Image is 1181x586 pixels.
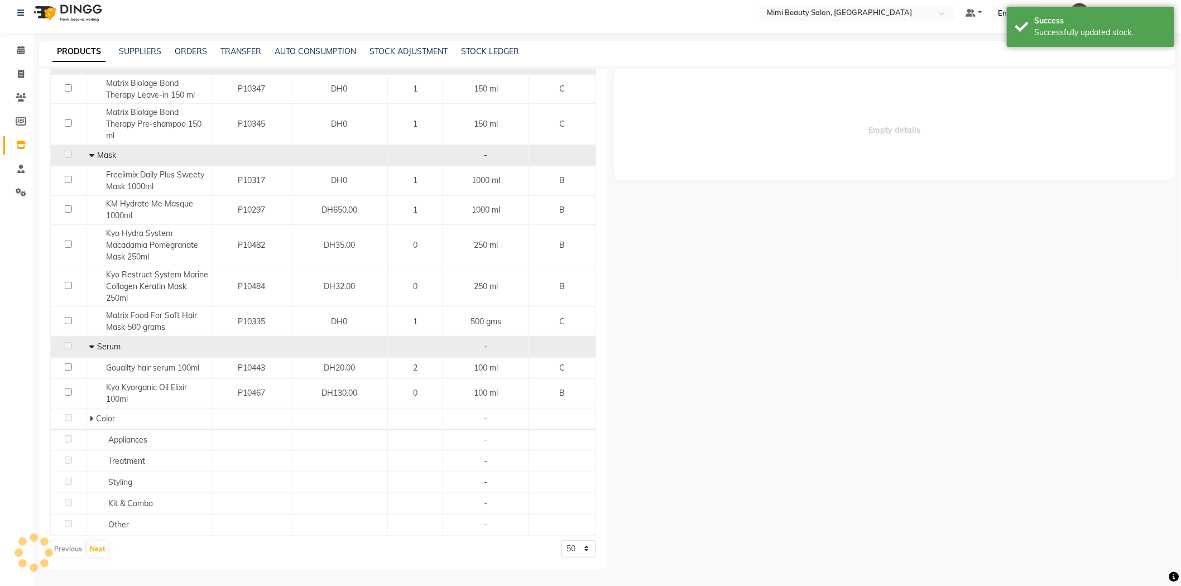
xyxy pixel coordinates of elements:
span: 1 [413,84,417,94]
span: DH130.00 [321,388,357,398]
span: P10467 [238,388,265,398]
span: 1000 ml [472,175,500,185]
a: STOCK ADJUSTMENT [369,46,448,56]
span: P10297 [238,205,265,215]
a: AUTO CONSUMPTION [275,46,356,56]
span: 0 [413,240,417,250]
span: C [559,84,565,94]
span: - [484,456,487,466]
span: Empty details [614,69,1175,180]
span: 2 [413,363,417,373]
span: 250 ml [474,240,498,250]
span: Freelimix Daily Plus Sweety Mask 1000ml [106,170,204,191]
img: Lyn [1070,3,1089,22]
span: P10482 [238,240,265,250]
span: KM Hydrate Me Masque 1000ml [106,199,193,220]
span: 150 ml [474,119,498,129]
span: - [484,342,487,352]
div: Success [1035,15,1166,27]
span: DH35.00 [324,240,355,250]
span: DH0 [331,84,347,94]
span: 1 [413,175,417,185]
span: - [484,150,487,160]
span: P10317 [238,175,265,185]
span: Expand Row [89,414,96,424]
span: B [559,175,565,185]
span: Kyo Kyorganic Oil Elixir 100ml [106,382,187,404]
span: DH0 [331,175,347,185]
span: Matrix Biolage Bond Therapy Pre-shampoo 150 ml [106,107,201,141]
span: DH32.00 [324,281,355,291]
span: C [559,119,565,129]
span: 150 ml [474,84,498,94]
span: Appliances [108,435,147,445]
span: - [484,414,487,424]
span: 1 [413,316,417,326]
button: Next [87,541,108,557]
span: 1000 ml [472,205,500,215]
span: DH0 [331,316,347,326]
span: Matrix Biolage Bond Therapy Leave-in 150 ml [106,78,195,100]
span: 100 ml [474,363,498,373]
span: 250 ml [474,281,498,291]
span: Collapse Row [89,342,97,352]
span: C [559,316,565,326]
span: Kit & Combo [108,498,153,508]
span: Gouallty hair serum 100ml [106,363,199,373]
span: B [559,281,565,291]
span: P10345 [238,119,265,129]
span: Other [108,520,129,530]
span: Matrix Food For Soft Hair Mask 500 grams [106,310,197,332]
span: 100 ml [474,388,498,398]
span: 1 [413,119,417,129]
span: 500 gms [471,316,501,326]
span: - [484,498,487,508]
span: B [559,388,565,398]
span: - [484,477,487,487]
span: B [559,240,565,250]
span: Color [96,414,115,424]
span: C [559,363,565,373]
div: Successfully updated stock. [1035,27,1166,39]
a: TRANSFER [220,46,261,56]
a: ORDERS [175,46,207,56]
span: P10484 [238,281,265,291]
span: DH20.00 [324,363,355,373]
span: 1 [413,205,417,215]
span: Styling [108,477,132,487]
span: Treatment [108,456,145,466]
span: Kyo Hydra System Macadamia Pomegranate Mask 250ml [106,228,198,262]
span: Collapse Row [89,150,97,160]
span: 0 [413,281,417,291]
span: - [484,435,487,445]
a: STOCK LEDGER [461,46,519,56]
span: - [484,520,487,530]
a: SUPPLIERS [119,46,161,56]
a: PRODUCTS [52,42,105,62]
span: B [559,205,565,215]
span: P10347 [238,84,265,94]
span: Kyo Restruct System Marine Collagen Keratin Mask 250ml [106,270,208,303]
span: P10443 [238,363,265,373]
span: Mask [97,150,116,160]
span: DH650.00 [321,205,357,215]
span: P10335 [238,316,265,326]
span: DH0 [331,119,347,129]
span: Serum [97,342,121,352]
span: 0 [413,388,417,398]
